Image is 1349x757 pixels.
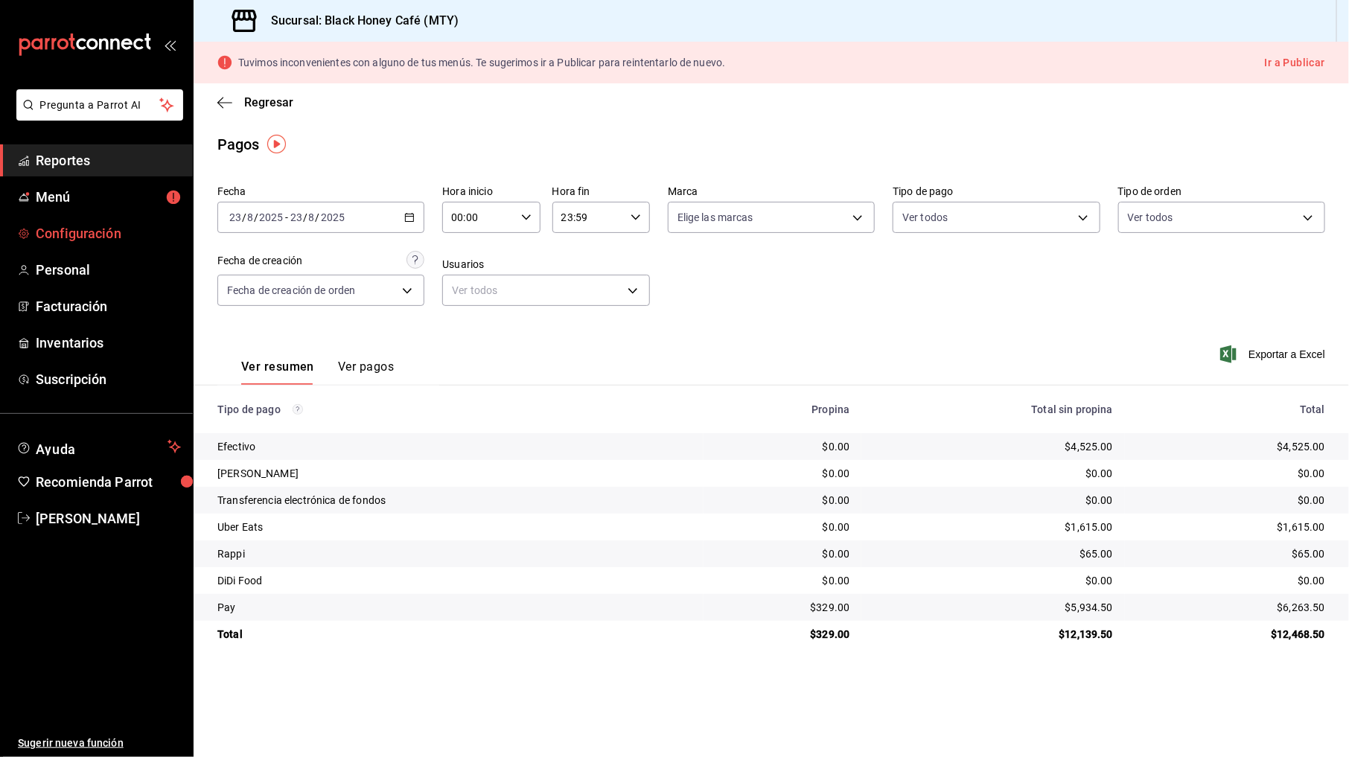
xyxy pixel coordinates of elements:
input: -- [308,211,316,223]
div: $0.00 [873,466,1113,481]
div: $0.00 [715,466,849,481]
div: Tipo de pago [217,403,692,415]
span: - [285,211,288,223]
div: $0.00 [715,546,849,561]
div: $0.00 [1137,493,1325,508]
span: [PERSON_NAME] [36,508,181,528]
div: navigation tabs [241,360,394,385]
span: Menú [36,187,181,207]
div: $1,615.00 [1137,520,1325,534]
input: ---- [258,211,284,223]
h3: Sucursal: Black Honey Café (MTY) [259,12,459,30]
div: $4,525.00 [873,439,1113,454]
span: Elige las marcas [677,210,753,225]
div: $0.00 [1137,573,1325,588]
input: -- [229,211,242,223]
div: Rappi [217,546,692,561]
div: $0.00 [715,493,849,508]
div: $1,615.00 [873,520,1113,534]
div: $0.00 [715,573,849,588]
button: Exportar a Excel [1223,345,1325,363]
span: Ver todos [1128,210,1173,225]
div: $0.00 [715,520,849,534]
span: Configuración [36,223,181,243]
div: Total sin propina [873,403,1113,415]
span: / [242,211,246,223]
div: $329.00 [715,600,849,615]
span: Fecha de creación de orden [227,283,355,298]
div: $6,263.50 [1137,600,1325,615]
label: Fecha [217,187,424,197]
span: Suscripción [36,369,181,389]
button: Pregunta a Parrot AI [16,89,183,121]
div: [PERSON_NAME] [217,466,692,481]
label: Usuarios [442,260,649,270]
div: $12,468.50 [1137,627,1325,642]
div: $0.00 [873,573,1113,588]
button: Ir a Publicar [1265,54,1325,72]
div: $0.00 [715,439,849,454]
div: Fecha de creación [217,253,302,269]
span: Sugerir nueva función [18,735,181,751]
svg: Los pagos realizados con Pay y otras terminales son montos brutos. [293,404,303,415]
span: Recomienda Parrot [36,472,181,492]
span: Inventarios [36,333,181,353]
input: -- [246,211,254,223]
label: Hora inicio [442,187,540,197]
span: Personal [36,260,181,280]
div: $0.00 [873,493,1113,508]
label: Tipo de orden [1118,187,1325,197]
div: $65.00 [1137,546,1325,561]
div: Pay [217,600,692,615]
div: $5,934.50 [873,600,1113,615]
div: $4,525.00 [1137,439,1325,454]
input: ---- [320,211,345,223]
span: / [254,211,258,223]
div: Propina [715,403,849,415]
img: Tooltip marker [267,135,286,153]
div: Total [217,627,692,642]
button: Regresar [217,95,293,109]
button: Ver resumen [241,360,314,385]
div: $12,139.50 [873,627,1113,642]
p: Tuvimos inconvenientes con alguno de tus menús. Te sugerimos ir a Publicar para reintentarlo de n... [238,57,725,68]
div: Pagos [217,133,260,156]
label: Marca [668,187,875,197]
button: Ver pagos [338,360,394,385]
span: Ayuda [36,438,162,456]
span: / [316,211,320,223]
div: Uber Eats [217,520,692,534]
div: DiDi Food [217,573,692,588]
a: Pregunta a Parrot AI [10,108,183,124]
input: -- [290,211,303,223]
button: open_drawer_menu [164,39,176,51]
span: Ver todos [902,210,948,225]
span: Pregunta a Parrot AI [40,98,160,113]
span: / [303,211,307,223]
span: Reportes [36,150,181,170]
span: Facturación [36,296,181,316]
label: Tipo de pago [893,187,1100,197]
span: Regresar [244,95,293,109]
div: Transferencia electrónica de fondos [217,493,692,508]
div: $0.00 [1137,466,1325,481]
div: Total [1137,403,1325,415]
div: Ver todos [442,275,649,306]
label: Hora fin [552,187,650,197]
div: Efectivo [217,439,692,454]
div: $329.00 [715,627,849,642]
div: $65.00 [873,546,1113,561]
